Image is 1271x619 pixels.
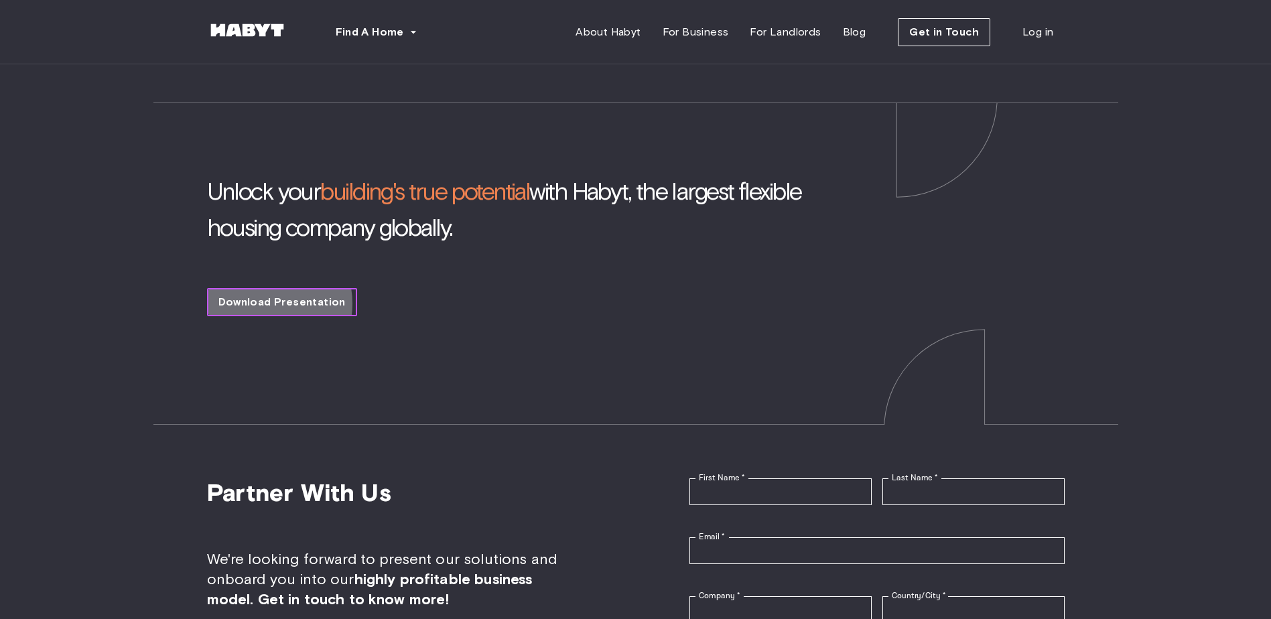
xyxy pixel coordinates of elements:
span: Get in Touch [909,24,979,40]
span: Blog [843,24,866,40]
span: For Business [663,24,729,40]
label: Last Name * [892,472,938,484]
img: Habyt [207,23,287,37]
a: For Landlords [739,19,831,46]
button: Find A Home [325,19,428,46]
b: highly profitable business model. Get in touch to know more! [207,570,533,608]
span: For Landlords [750,24,821,40]
span: We're looking forward to present our solutions and onboard you into our [207,549,582,610]
button: Get in Touch [898,18,990,46]
a: Log in [1012,19,1064,46]
span: Partner With Us [207,478,582,506]
a: Download Presentation [207,288,357,316]
span: Log in [1022,24,1053,40]
span: Download Presentation [218,294,346,310]
span: Unlock your with Habyt, the largest flexible housing company globally. [207,173,862,245]
a: Blog [832,19,877,46]
label: First Name * [699,472,745,484]
span: About Habyt [576,24,641,40]
span: building's true potential [320,176,529,206]
label: Country/City * [892,590,945,602]
label: Company * [699,590,740,602]
span: Find A Home [336,24,404,40]
a: For Business [652,19,740,46]
a: About Habyt [565,19,651,46]
label: Email * [699,531,725,543]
